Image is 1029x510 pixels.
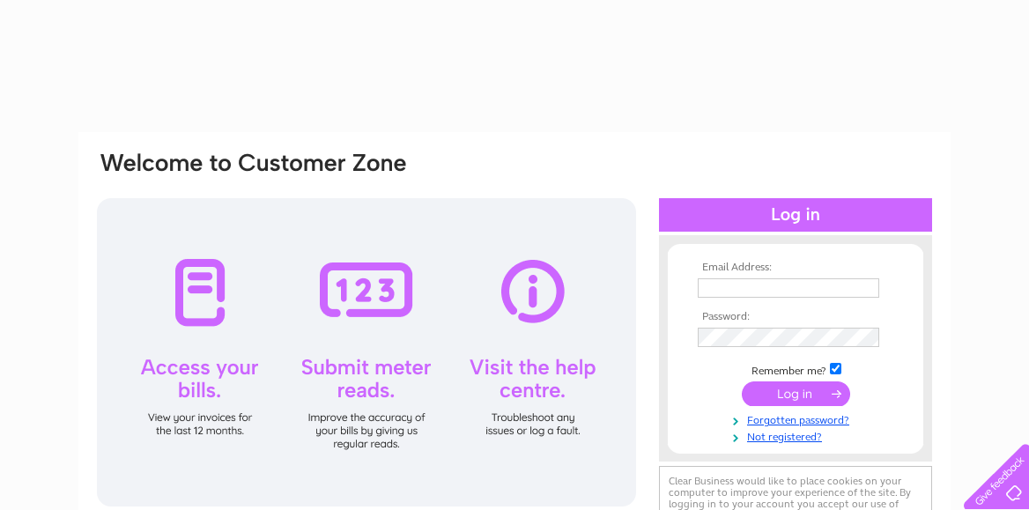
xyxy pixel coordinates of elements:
[742,381,850,406] input: Submit
[693,360,898,378] td: Remember me?
[693,311,898,323] th: Password:
[698,427,898,444] a: Not registered?
[698,410,898,427] a: Forgotten password?
[693,262,898,274] th: Email Address:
